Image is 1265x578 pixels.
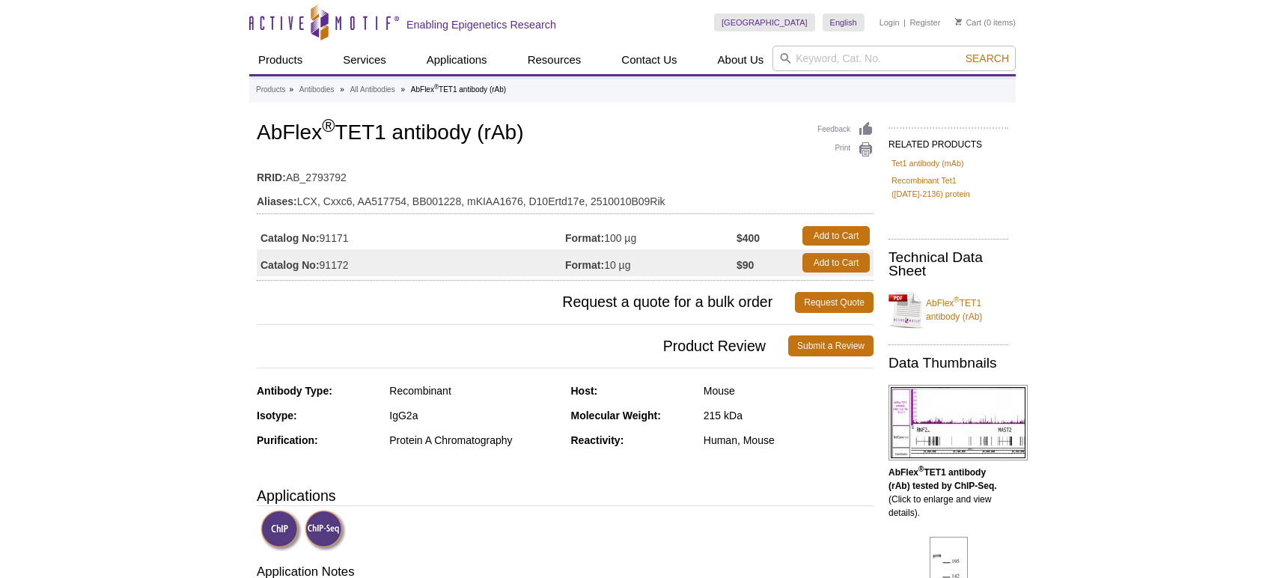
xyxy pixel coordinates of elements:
input: Keyword, Cat. No. [772,46,1016,71]
td: 91172 [257,249,565,276]
td: AB_2793792 [257,162,874,186]
a: Login [880,17,900,28]
img: AbFlex<sup>®</sup> TET1 antibody (rAb) tested by ChIP-Seq. [888,385,1028,460]
a: Recombinant Tet1 ([DATE]-2136) protein [891,174,1005,201]
a: Request Quote [795,292,874,313]
a: Add to Cart [802,226,870,246]
li: (0 items) [955,13,1016,31]
strong: Isotype: [257,410,297,422]
a: English [823,13,865,31]
a: Products [249,46,311,74]
sup: ® [434,83,439,91]
img: Your Cart [955,18,962,25]
strong: RRID: [257,171,286,184]
strong: $90 [737,258,754,272]
strong: Purification: [257,434,318,446]
sup: ® [954,296,959,304]
li: » [400,85,405,94]
a: Resources [519,46,591,74]
a: Register [909,17,940,28]
button: Search [961,52,1013,65]
span: Product Review [257,335,788,356]
a: Add to Cart [802,253,870,273]
a: Tet1 antibody (mAb) [891,156,964,170]
span: Search [966,52,1009,64]
a: Products [256,83,285,97]
a: Submit a Review [788,335,874,356]
a: Applications [418,46,496,74]
a: All Antibodies [350,83,395,97]
a: Feedback [817,121,874,138]
a: Cart [955,17,981,28]
strong: Catalog No: [260,258,320,272]
h2: RELATED PRODUCTS [888,127,1008,154]
sup: ® [322,116,335,136]
strong: Catalog No: [260,231,320,245]
strong: Antibody Type: [257,385,332,397]
h2: Data Thumbnails [888,356,1008,370]
a: Services [334,46,395,74]
li: » [289,85,293,94]
strong: Format: [565,231,604,245]
a: AbFlex®TET1 antibody (rAb) [888,288,1008,332]
strong: Reactivity: [571,434,624,446]
strong: Molecular Weight: [571,410,661,422]
h3: Applications [257,484,874,507]
strong: Aliases: [257,195,297,208]
b: AbFlex TET1 antibody (rAb) tested by ChIP-Seq. [888,467,997,491]
img: ChIP-Seq Validated [305,510,346,551]
div: Protein A Chromatography [389,433,559,447]
strong: Host: [571,385,598,397]
p: (Click to enlarge and view details). [888,466,1008,520]
td: LCX, Cxxc6, AA517754, BB001228, mKIAA1676, D10Ertd17e, 2510010B09Rik [257,186,874,210]
strong: $400 [737,231,760,245]
li: » [340,85,344,94]
li: | [903,13,906,31]
div: 215 kDa [704,409,874,422]
strong: Format: [565,258,604,272]
h2: Technical Data Sheet [888,251,1008,278]
a: Contact Us [612,46,686,74]
li: AbFlex TET1 antibody (rAb) [411,85,506,94]
a: About Us [709,46,773,74]
div: Recombinant [389,384,559,398]
h2: Enabling Epigenetics Research [406,18,556,31]
div: Human, Mouse [704,433,874,447]
span: Request a quote for a bulk order [257,292,795,313]
a: Print [817,142,874,158]
div: Mouse [704,384,874,398]
td: 91171 [257,222,565,249]
a: Antibodies [299,83,335,97]
td: 10 µg [565,249,737,276]
img: ChIP Validated [260,510,302,551]
sup: ® [918,465,924,473]
td: 100 µg [565,222,737,249]
div: IgG2a [389,409,559,422]
h1: AbFlex TET1 antibody (rAb) [257,121,874,147]
a: [GEOGRAPHIC_DATA] [714,13,815,31]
